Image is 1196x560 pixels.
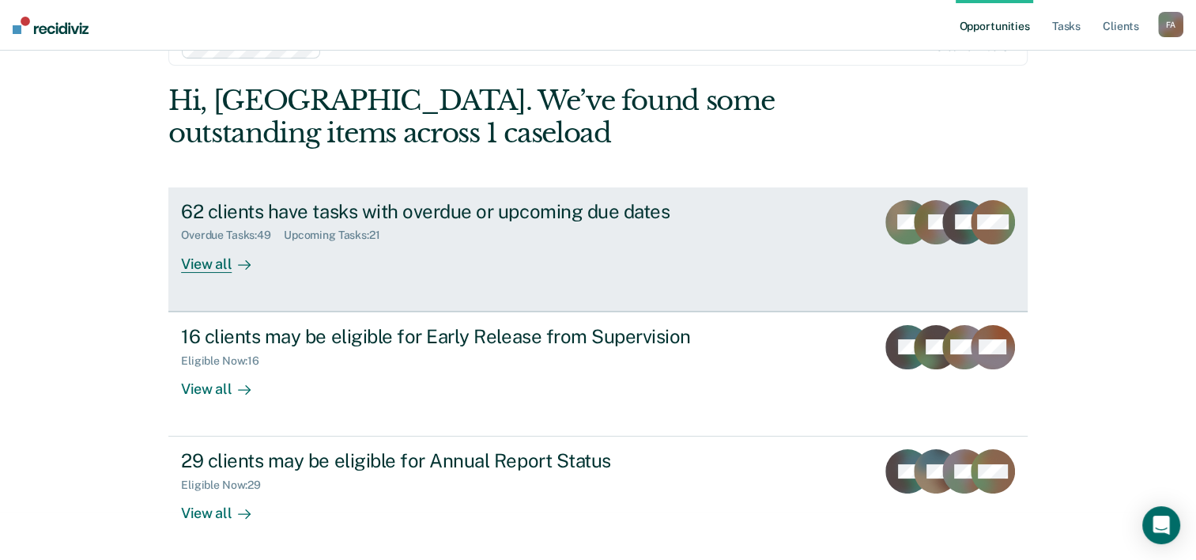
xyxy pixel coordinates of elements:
a: 16 clients may be eligible for Early Release from SupervisionEligible Now:16View all [168,312,1028,437]
button: FA [1158,12,1183,37]
div: 16 clients may be eligible for Early Release from Supervision [181,325,736,348]
a: 62 clients have tasks with overdue or upcoming due datesOverdue Tasks:49Upcoming Tasks:21View all [168,187,1028,312]
div: 29 clients may be eligible for Annual Report Status [181,449,736,472]
div: F A [1158,12,1183,37]
div: Overdue Tasks : 49 [181,229,284,242]
div: View all [181,367,270,398]
div: Upcoming Tasks : 21 [284,229,393,242]
div: Hi, [GEOGRAPHIC_DATA]. We’ve found some outstanding items across 1 caseload [168,85,855,149]
div: Open Intercom Messenger [1142,506,1180,544]
img: Recidiviz [13,17,89,34]
div: 62 clients have tasks with overdue or upcoming due dates [181,200,736,223]
div: Eligible Now : 16 [181,354,272,368]
div: View all [181,242,270,273]
div: View all [181,492,270,523]
div: Eligible Now : 29 [181,479,274,492]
